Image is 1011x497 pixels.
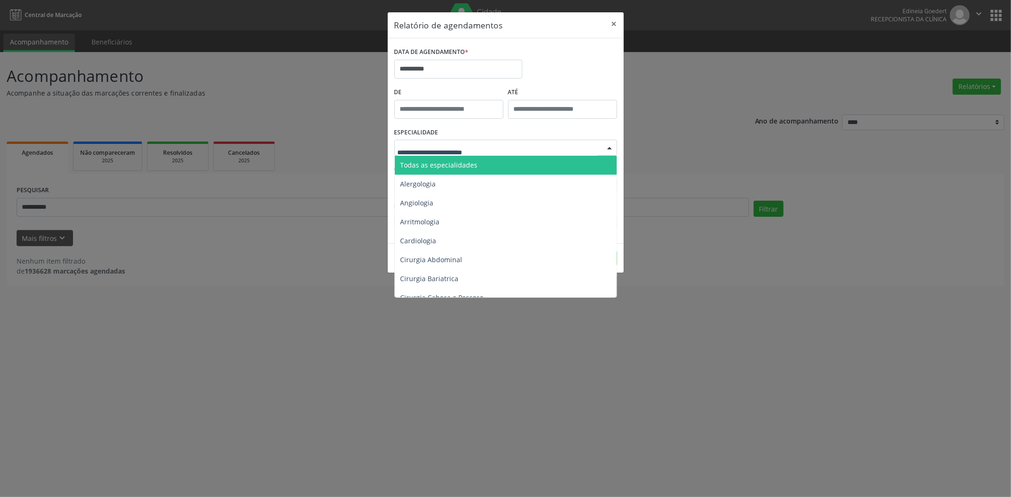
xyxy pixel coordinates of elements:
[401,179,436,188] span: Alergologia
[401,217,440,226] span: Arritmologia
[401,255,463,264] span: Cirurgia Abdominal
[394,85,503,100] label: De
[401,274,459,283] span: Cirurgia Bariatrica
[401,236,437,245] span: Cardiologia
[394,125,438,140] label: ESPECIALIDADE
[401,198,434,207] span: Angiologia
[605,12,624,35] button: Close
[401,160,478,169] span: Todas as especialidades
[508,85,617,100] label: ATÉ
[394,19,503,31] h5: Relatório de agendamentos
[394,45,469,60] label: DATA DE AGENDAMENTO
[401,293,484,302] span: Cirurgia Cabeça e Pescoço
